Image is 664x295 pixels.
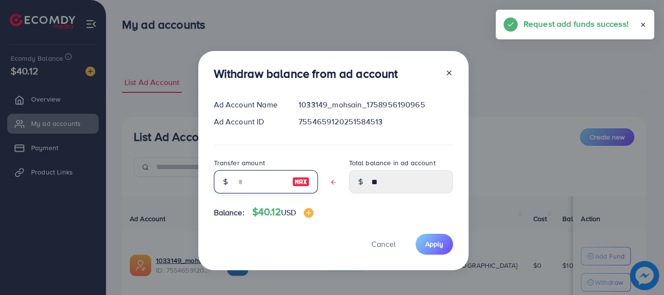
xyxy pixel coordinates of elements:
[214,67,398,81] h3: Withdraw balance from ad account
[524,17,629,30] h5: Request add funds success!
[214,207,245,218] span: Balance:
[206,99,291,110] div: Ad Account Name
[292,176,310,188] img: image
[206,116,291,127] div: Ad Account ID
[252,206,314,218] h4: $40.12
[371,239,396,249] span: Cancel
[359,234,408,255] button: Cancel
[416,234,453,255] button: Apply
[281,207,296,218] span: USD
[291,116,460,127] div: 7554659120251584513
[349,158,436,168] label: Total balance in ad account
[304,208,314,218] img: image
[425,239,443,249] span: Apply
[291,99,460,110] div: 1033149_mohsain_1758956190965
[214,158,265,168] label: Transfer amount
